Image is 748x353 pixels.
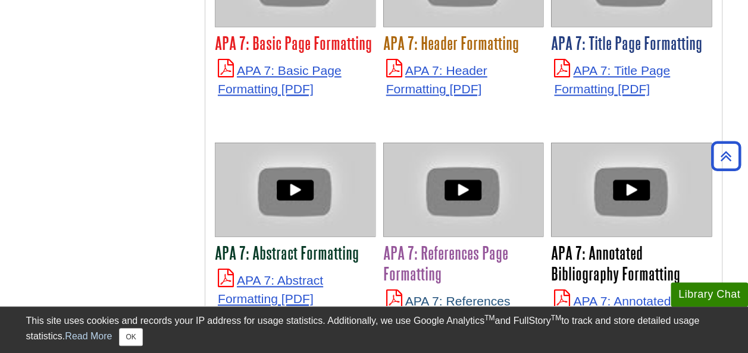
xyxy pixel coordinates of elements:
h3: APA 7: Annotated Bibliography Formatting [551,242,712,284]
a: APA 7: References Page Formatting [386,294,515,327]
a: APA 7: Title Page Formatting [554,64,670,96]
h3: APA 7: Basic Page Formatting [215,33,375,53]
h3: APA 7: Header Formatting [383,33,544,53]
div: Video: APA 7 Abstract Formatting [215,143,375,236]
h3: APA 7: Title Page Formatting [551,33,712,53]
a: APA 7: Basic Page Formatting [218,64,342,96]
a: APA 7: Abstract Formatting [218,273,323,306]
a: APA 7: Annotated Bibliography Formatting [554,294,687,345]
a: Read More [65,331,112,341]
a: APA 7: Header Formatting [386,64,487,96]
h3: APA 7: Abstract Formatting [215,242,375,263]
button: Library Chat [671,282,748,307]
sup: TM [484,314,495,322]
div: Video: Annotated Bibliography Formatting (APA 7th) [551,143,712,236]
iframe: APA 7: Annotated Bibliography Formatting [551,143,712,236]
h3: APA 7: References Page Formatting [383,242,544,284]
div: This site uses cookies and records your IP address for usage statistics. Additionally, we use Goo... [26,314,722,346]
div: Video: APA 7 References Page Formatting [383,143,544,236]
a: Back to Top [707,148,745,164]
button: Close [119,328,142,346]
sup: TM [551,314,561,322]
